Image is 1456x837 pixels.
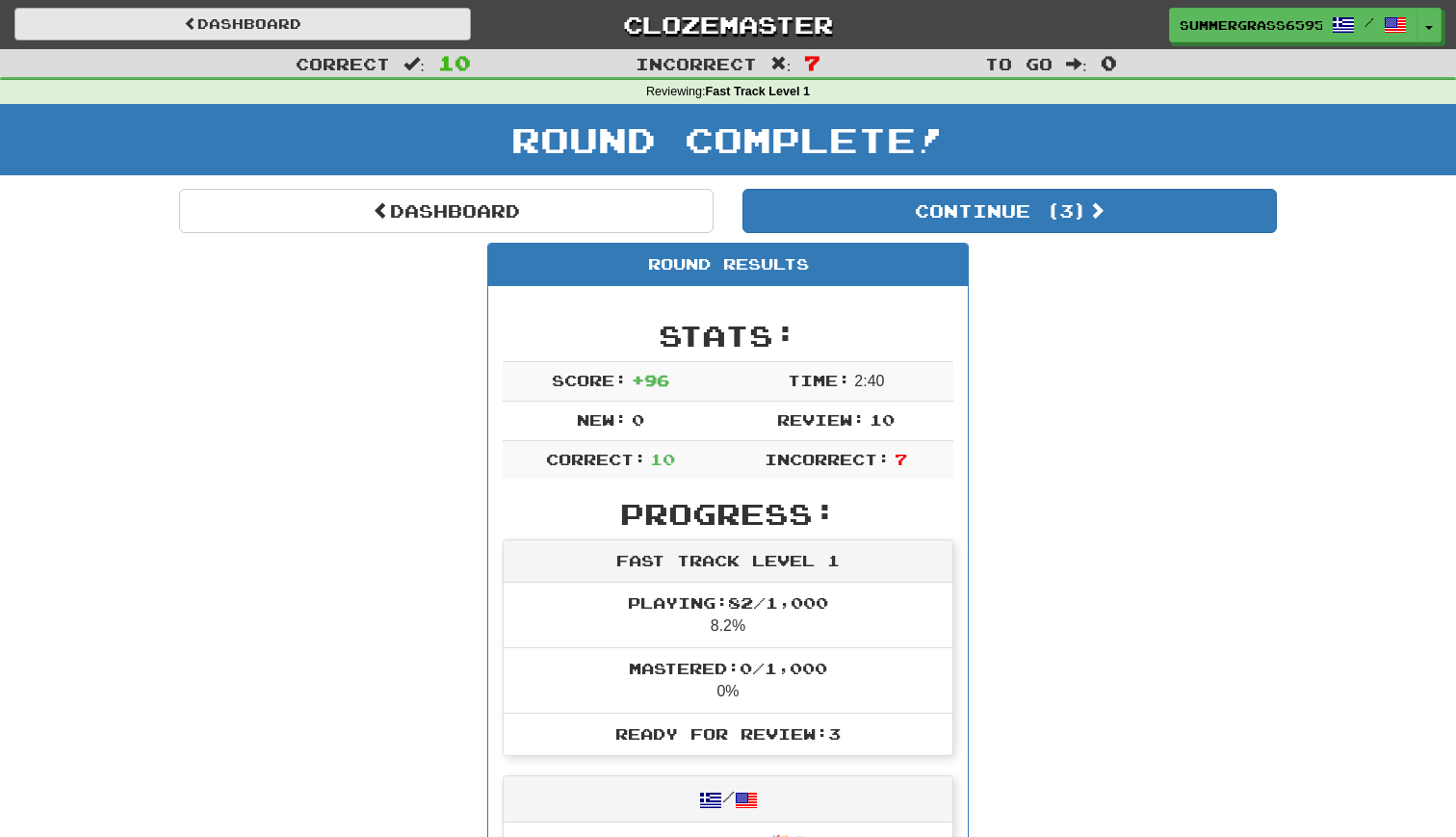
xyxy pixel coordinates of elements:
span: 7 [804,51,820,74]
div: Fast Track Level 1 [504,540,952,583]
div: Round Results [488,244,968,286]
span: New: [577,410,627,429]
span: 0 [1101,51,1117,74]
span: Time: [788,371,850,389]
span: : [770,56,792,72]
span: Ready for Review: 3 [615,724,841,743]
span: Review: [777,410,865,429]
a: Clozemaster [500,8,956,41]
span: Score: [552,371,627,389]
a: Dashboard [179,189,714,233]
h1: Round Complete! [7,120,1449,159]
span: Correct: [546,450,646,468]
a: SummerGrass6595 / [1169,8,1417,42]
h2: Stats: [503,320,953,352]
strong: Fast Track Level 1 [706,85,811,98]
span: 2 : 40 [854,373,884,389]
span: Correct [296,54,390,73]
span: 10 [650,450,675,468]
span: 0 [632,410,644,429]
span: 10 [870,410,895,429]
div: / [504,776,952,822]
span: Incorrect [636,54,757,73]
span: 7 [895,450,907,468]
h2: Progress: [503,498,953,530]
span: Playing: 82 / 1,000 [628,593,828,612]
span: / [1365,15,1374,29]
li: 8.2% [504,583,952,648]
span: 10 [438,51,471,74]
li: 0% [504,647,952,714]
span: Incorrect: [765,450,890,468]
button: Continue (3) [742,189,1277,233]
span: : [1066,56,1087,72]
span: To go [985,54,1053,73]
a: Dashboard [14,8,471,40]
span: SummerGrass6595 [1180,16,1322,34]
span: Mastered: 0 / 1,000 [629,659,827,677]
span: : [403,56,425,72]
span: + 96 [632,371,669,389]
